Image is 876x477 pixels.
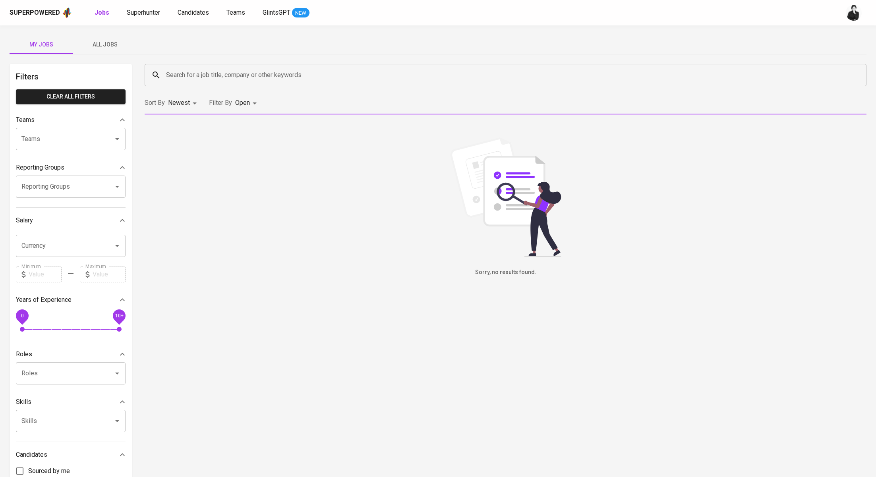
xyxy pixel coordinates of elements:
[115,313,123,318] span: 10+
[209,98,232,108] p: Filter By
[16,163,64,172] p: Reporting Groups
[168,98,190,108] p: Newest
[145,268,866,277] h6: Sorry, no results found.
[112,181,123,192] button: Open
[263,9,290,16] span: GlintsGPT
[16,447,126,463] div: Candidates
[16,394,126,410] div: Skills
[112,368,123,379] button: Open
[16,115,35,125] p: Teams
[16,216,33,225] p: Salary
[78,40,132,50] span: All Jobs
[28,466,70,476] span: Sourced by me
[10,8,60,17] div: Superpowered
[846,5,862,21] img: medwi@glints.com
[16,350,32,359] p: Roles
[62,7,72,19] img: app logo
[226,9,245,16] span: Teams
[168,96,199,110] div: Newest
[16,397,31,407] p: Skills
[235,99,250,106] span: Open
[14,40,68,50] span: My Jobs
[112,415,123,427] button: Open
[10,7,72,19] a: Superpoweredapp logo
[21,313,23,318] span: 0
[16,112,126,128] div: Teams
[16,212,126,228] div: Salary
[178,9,209,16] span: Candidates
[112,133,123,145] button: Open
[226,8,247,18] a: Teams
[22,92,119,102] span: Clear All filters
[95,8,111,18] a: Jobs
[16,160,126,176] div: Reporting Groups
[263,8,309,18] a: GlintsGPT NEW
[16,295,72,305] p: Years of Experience
[29,267,62,282] input: Value
[16,450,47,460] p: Candidates
[292,9,309,17] span: NEW
[127,9,160,16] span: Superhunter
[446,137,565,257] img: file_searching.svg
[16,70,126,83] h6: Filters
[112,240,123,251] button: Open
[95,9,109,16] b: Jobs
[16,346,126,362] div: Roles
[178,8,211,18] a: Candidates
[16,292,126,308] div: Years of Experience
[16,89,126,104] button: Clear All filters
[145,98,165,108] p: Sort By
[235,96,259,110] div: Open
[93,267,126,282] input: Value
[127,8,162,18] a: Superhunter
